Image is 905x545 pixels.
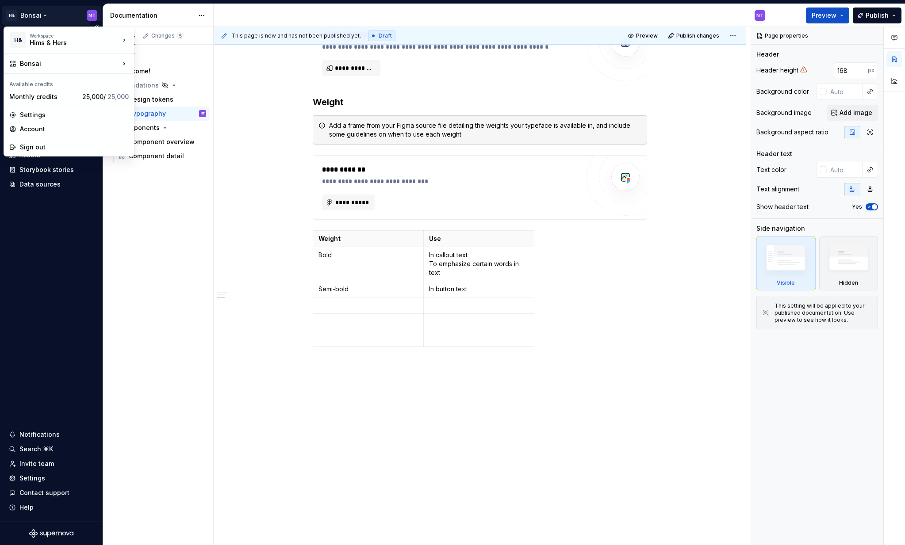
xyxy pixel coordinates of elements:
[30,38,105,47] div: Hims & Hers
[10,32,26,48] div: H&
[20,111,129,119] div: Settings
[20,125,129,133] div: Account
[82,93,129,100] span: 25,000 /
[6,76,132,90] div: Available credits
[20,59,120,68] div: Bonsai
[107,93,129,100] span: 25,000
[9,92,79,101] div: Monthly credits
[20,143,129,152] div: Sign out
[30,33,120,38] div: Workspace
